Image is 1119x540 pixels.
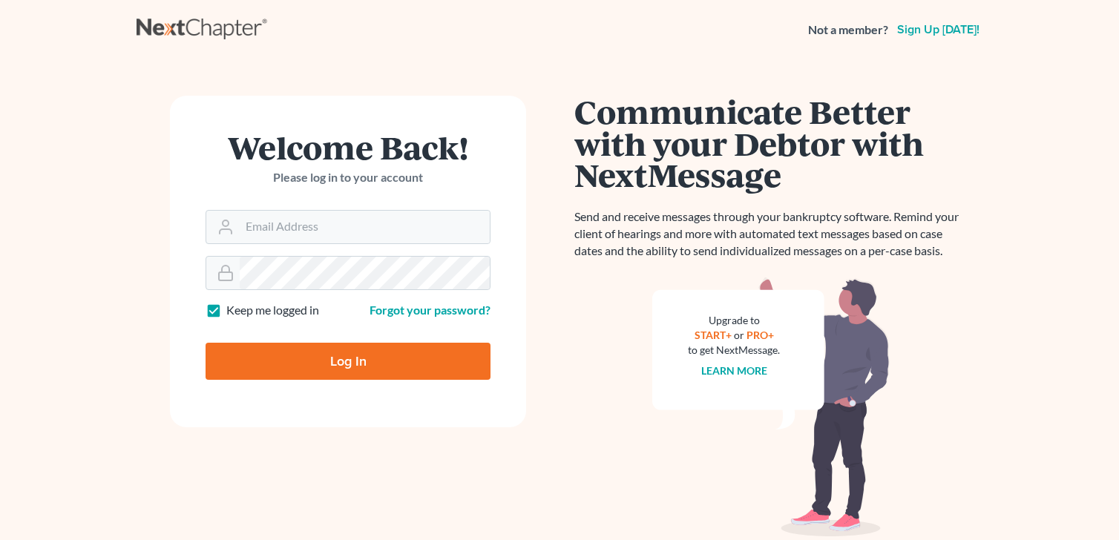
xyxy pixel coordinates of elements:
img: nextmessage_bg-59042aed3d76b12b5cd301f8e5b87938c9018125f34e5fa2b7a6b67550977c72.svg [652,277,890,537]
label: Keep me logged in [226,302,319,319]
p: Send and receive messages through your bankruptcy software. Remind your client of hearings and mo... [574,208,968,260]
strong: Not a member? [808,22,888,39]
p: Please log in to your account [206,169,490,186]
input: Log In [206,343,490,380]
a: Sign up [DATE]! [894,24,982,36]
a: START+ [695,329,732,341]
a: Forgot your password? [370,303,490,317]
a: Learn more [701,364,767,377]
h1: Communicate Better with your Debtor with NextMessage [574,96,968,191]
div: Upgrade to [688,313,780,328]
div: to get NextMessage. [688,343,780,358]
span: or [734,329,744,341]
input: Email Address [240,211,490,243]
h1: Welcome Back! [206,131,490,163]
a: PRO+ [746,329,774,341]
